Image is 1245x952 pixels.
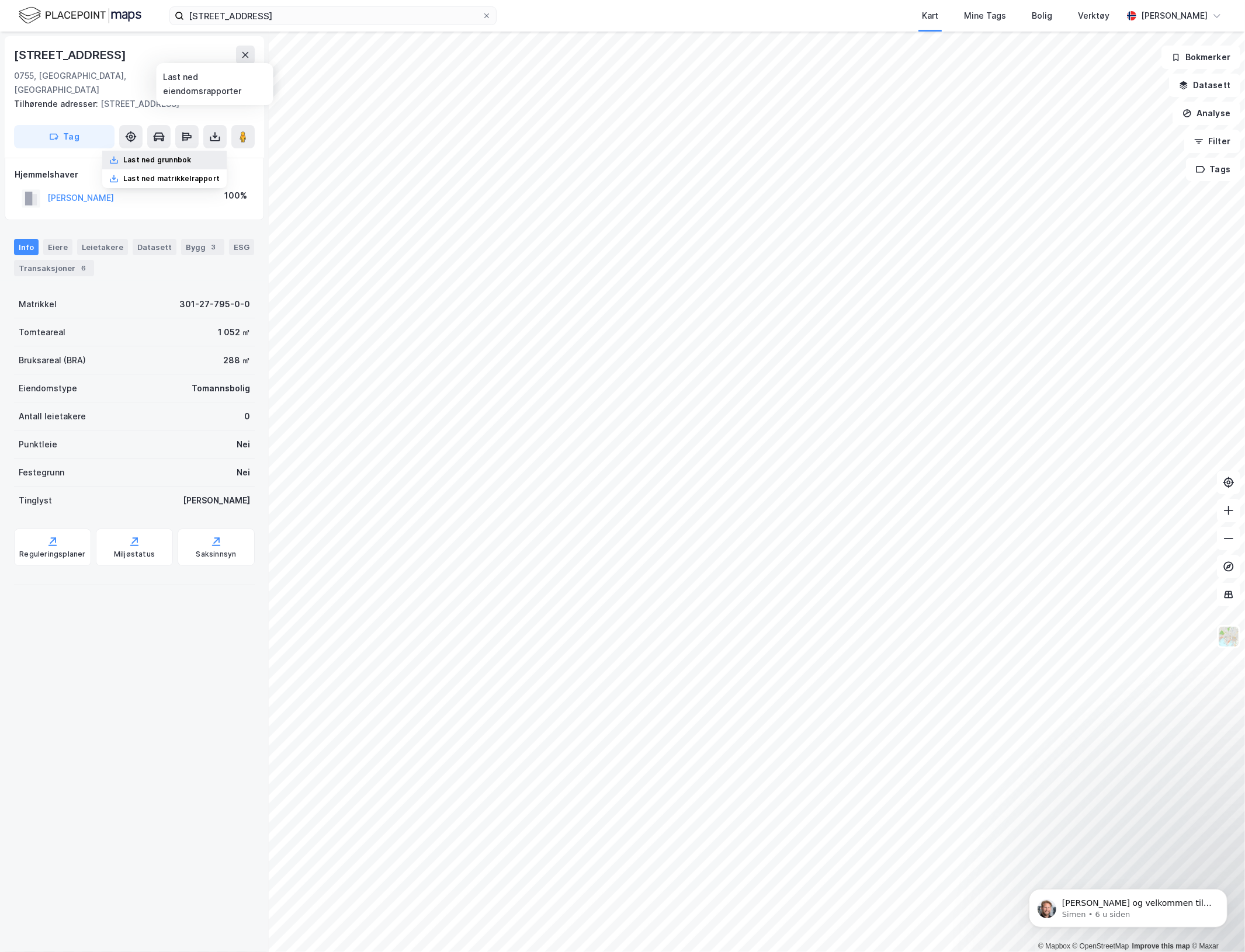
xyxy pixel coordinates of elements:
div: Punktleie [19,437,57,451]
span: [PERSON_NAME] og velkommen til Newsec Maps, [PERSON_NAME] det er du lurer på så er det bare å ta ... [51,34,200,90]
div: 288 ㎡ [223,353,250,367]
div: Matrikkel [19,297,57,311]
div: [STREET_ADDRESS] [14,97,245,111]
button: Tags [1186,158,1240,181]
div: 0 [244,409,250,423]
div: [PERSON_NAME] [1141,9,1208,23]
div: ESG [229,239,254,255]
div: Festegrunn [19,465,64,480]
img: logo.f888ab2527a4732fd821a326f86c7f29.svg [19,5,141,26]
div: Tinglyst [19,494,52,508]
div: 0755, [GEOGRAPHIC_DATA], [GEOGRAPHIC_DATA] [14,69,164,97]
a: OpenStreetMap [1073,942,1129,950]
div: Bolig [1032,9,1052,23]
button: Datasett [1169,74,1240,97]
div: Verktøy [1078,9,1109,23]
span: Tilhørende adresser: [14,99,100,109]
button: Analyse [1173,102,1240,125]
div: [STREET_ADDRESS] [14,46,129,64]
div: Saksinnsyn [196,550,237,559]
div: Transaksjoner [14,260,94,276]
div: Last ned matrikkelrapport [123,174,220,183]
div: Bruksareal (BRA) [19,353,86,367]
div: Info [14,239,39,255]
div: Tomannsbolig [192,381,250,395]
button: Filter [1184,130,1240,153]
div: Hjemmelshaver [15,168,254,182]
div: 301-27-795-0-0 [179,297,250,311]
div: Tomteareal [19,325,65,339]
div: Bygg [181,239,224,255]
div: Reguleringsplaner [19,550,85,559]
div: 3 [208,241,220,253]
div: 100% [224,189,247,203]
input: Søk på adresse, matrikkel, gårdeiere, leietakere eller personer [184,7,482,25]
div: Datasett [133,239,176,255]
div: Miljøstatus [114,550,155,559]
button: Bokmerker [1161,46,1240,69]
div: 6 [78,262,89,274]
a: Improve this map [1132,942,1190,950]
div: Nei [237,465,250,480]
div: Eiere [43,239,72,255]
img: Z [1218,626,1240,648]
div: Antall leietakere [19,409,86,423]
iframe: Intercom notifications melding [1011,864,1245,946]
div: Leietakere [77,239,128,255]
button: Tag [14,125,115,148]
div: [GEOGRAPHIC_DATA], 27/795 [164,69,255,97]
div: Last ned grunnbok [123,155,191,165]
div: 1 052 ㎡ [218,325,250,339]
div: Mine Tags [964,9,1006,23]
div: [PERSON_NAME] [183,494,250,508]
p: Message from Simen, sent 6 u siden [51,45,202,55]
a: Mapbox [1038,942,1070,950]
div: Kart [922,9,938,23]
div: Eiendomstype [19,381,77,395]
div: Nei [237,437,250,451]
